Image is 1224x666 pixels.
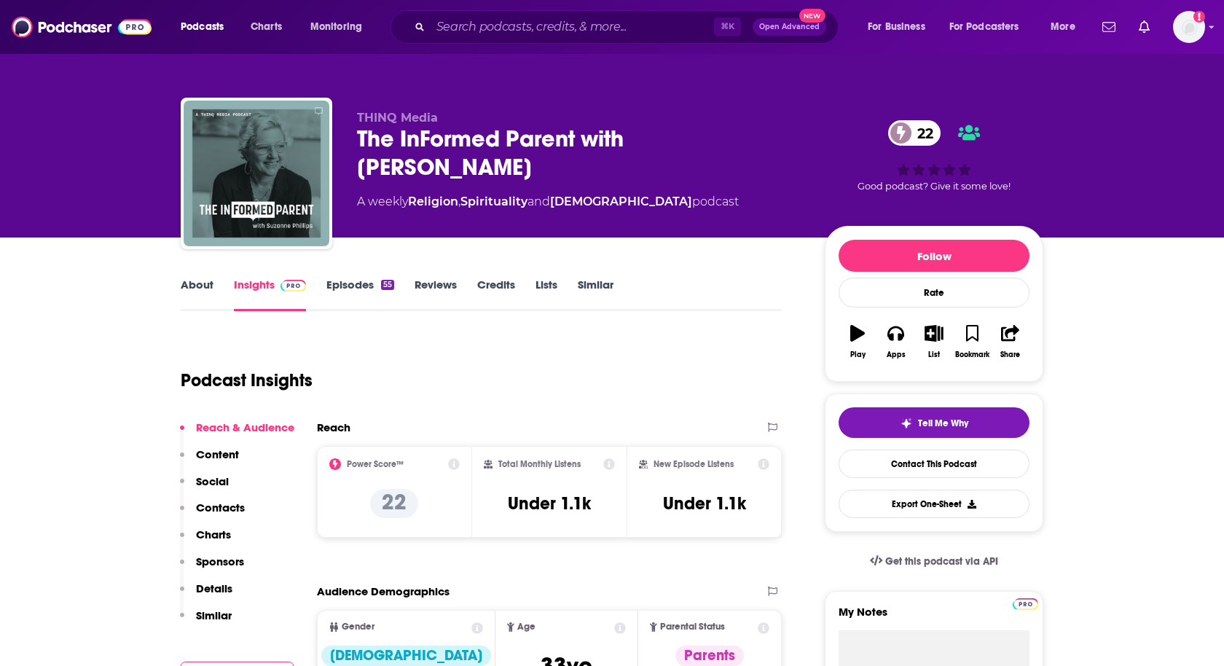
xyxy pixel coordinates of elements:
span: 22 [903,120,941,146]
img: tell me why sparkle [901,418,912,429]
span: Charts [251,17,282,37]
span: For Business [868,17,925,37]
a: About [181,278,213,311]
span: , [458,195,460,208]
div: 55 [381,280,394,290]
div: Parents [675,646,744,666]
div: 22Good podcast? Give it some love! [825,111,1043,201]
img: Podchaser Pro [1013,598,1038,610]
span: Monitoring [310,17,362,37]
button: Details [180,581,232,608]
button: Open AdvancedNew [753,18,826,36]
div: Rate [839,278,1029,307]
button: tell me why sparkleTell Me Why [839,407,1029,438]
h1: Podcast Insights [181,369,313,391]
a: InsightsPodchaser Pro [234,278,306,311]
h2: Audience Demographics [317,584,450,598]
h3: Under 1.1k [663,493,746,514]
input: Search podcasts, credits, & more... [431,15,714,39]
a: Charts [241,15,291,39]
button: Show profile menu [1173,11,1205,43]
a: [DEMOGRAPHIC_DATA] [550,195,692,208]
button: Export One-Sheet [839,490,1029,518]
p: Details [196,581,232,595]
a: Similar [578,278,613,311]
button: Contacts [180,501,245,528]
div: Play [850,350,866,359]
button: Play [839,316,876,368]
button: Similar [180,608,232,635]
p: Content [196,447,239,461]
a: Pro website [1013,596,1038,610]
span: Gender [342,622,374,632]
a: Reviews [415,278,457,311]
button: Sponsors [180,555,244,581]
h2: Power Score™ [347,459,404,469]
span: More [1051,17,1075,37]
a: Spirituality [460,195,527,208]
p: Contacts [196,501,245,514]
div: [DEMOGRAPHIC_DATA] [321,646,491,666]
h2: New Episode Listens [654,459,734,469]
span: Get this podcast via API [885,555,998,568]
img: The InFormed Parent with Suzanne Phillips [184,101,329,246]
button: open menu [940,15,1040,39]
div: A weekly podcast [357,193,739,211]
a: Contact This Podcast [839,450,1029,478]
span: Good podcast? Give it some love! [858,181,1011,192]
a: Credits [477,278,515,311]
button: Reach & Audience [180,420,294,447]
a: Show notifications dropdown [1133,15,1156,39]
h2: Total Monthly Listens [498,459,581,469]
label: My Notes [839,605,1029,630]
img: Podchaser - Follow, Share and Rate Podcasts [12,13,152,41]
span: New [799,9,825,23]
p: Sponsors [196,555,244,568]
button: Share [992,316,1029,368]
button: open menu [170,15,243,39]
button: Follow [839,240,1029,272]
span: and [527,195,550,208]
div: Bookmark [955,350,989,359]
span: Age [517,622,535,632]
span: For Podcasters [949,17,1019,37]
svg: Add a profile image [1193,11,1205,23]
span: Parental Status [660,622,725,632]
button: Content [180,447,239,474]
a: Episodes55 [326,278,394,311]
button: Charts [180,528,231,555]
button: open menu [1040,15,1094,39]
div: List [928,350,940,359]
button: Apps [876,316,914,368]
span: THINQ Media [357,111,438,125]
a: Lists [535,278,557,311]
img: User Profile [1173,11,1205,43]
button: List [915,316,953,368]
h2: Reach [317,420,350,434]
p: Charts [196,528,231,541]
p: Similar [196,608,232,622]
a: Get this podcast via API [858,544,1010,579]
div: Share [1000,350,1020,359]
h3: Under 1.1k [508,493,591,514]
span: ⌘ K [714,17,741,36]
span: Logged in as heidi.egloff [1173,11,1205,43]
div: Apps [887,350,906,359]
a: Religion [408,195,458,208]
img: Podchaser Pro [280,280,306,291]
p: Social [196,474,229,488]
button: Bookmark [953,316,991,368]
button: open menu [300,15,381,39]
button: open menu [858,15,943,39]
p: Reach & Audience [196,420,294,434]
span: Podcasts [181,17,224,37]
button: Social [180,474,229,501]
div: Search podcasts, credits, & more... [404,10,852,44]
a: 22 [888,120,941,146]
span: Open Advanced [759,23,820,31]
p: 22 [370,489,418,518]
span: Tell Me Why [918,418,968,429]
a: Show notifications dropdown [1096,15,1121,39]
